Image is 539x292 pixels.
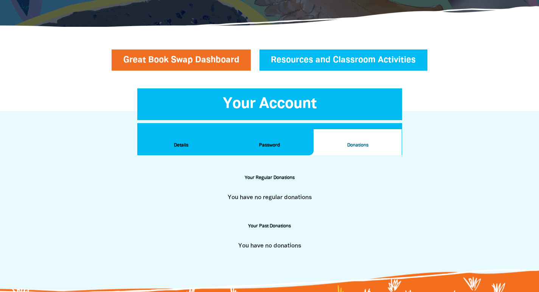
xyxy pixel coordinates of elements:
[223,97,317,111] span: Your Account
[152,241,387,250] p: You have no donations
[152,193,387,202] p: You have no regular donations
[149,188,390,207] div: Paginated content
[314,129,402,156] button: Donations
[320,141,396,150] h2: Donations
[244,222,295,231] h2: Your Past Donations
[225,129,314,156] button: Password
[240,173,299,182] h2: Your Regular Donations
[137,129,225,156] button: Details
[231,141,308,150] h2: Password
[149,237,390,255] div: Paginated content
[112,49,251,71] a: Great Book Swap Dashboard
[143,141,219,150] h2: Details
[259,49,428,71] a: Resources and Classroom Activities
